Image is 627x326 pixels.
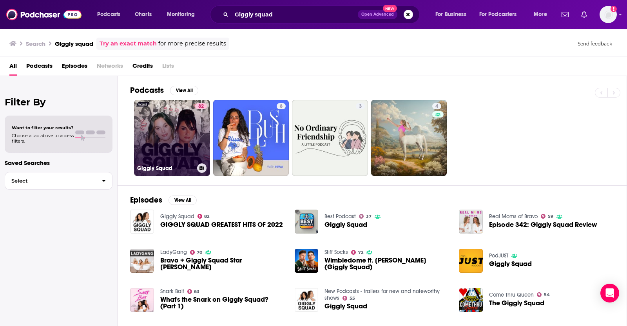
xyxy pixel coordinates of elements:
[324,257,449,270] span: Wimbledome ft. [PERSON_NAME] (Giggly Squad)
[135,9,152,20] span: Charts
[358,251,363,254] span: 72
[361,13,394,16] span: Open Advanced
[489,300,544,306] a: The Giggly Squad
[359,103,362,110] span: 3
[356,103,365,109] a: 3
[324,303,367,310] a: Giggly Squad
[295,288,319,312] img: Giggly Squad
[5,159,112,167] p: Saved Searches
[170,86,198,95] button: View All
[600,6,617,23] span: Logged in as hjones
[6,7,82,22] a: Podchaser - Follow, Share and Rate Podcasts
[600,6,617,23] img: User Profile
[430,8,476,21] button: open menu
[187,289,200,294] a: 63
[459,249,483,273] img: Giggly Squad
[342,296,355,301] a: 55
[324,213,356,220] a: Best Podcast
[600,6,617,23] button: Show profile menu
[130,210,154,234] img: GIGGLY SQUAD GREATEST HITS OF 2022
[169,196,197,205] button: View All
[324,257,449,270] a: Wimbledome ft. Hannah Berner (Giggly Squad)
[198,103,204,110] span: 82
[544,293,550,297] span: 54
[130,249,154,273] img: Bravo + Giggly Squad Star Paige Desorbo
[26,60,53,76] a: Podcasts
[137,165,194,172] h3: Giggly Squad
[9,60,17,76] span: All
[100,39,157,48] a: Try an exact match
[459,210,483,234] img: Episode 342: Giggly Squad Review
[12,133,74,144] span: Choose a tab above to access filters.
[324,221,367,228] a: Giggly Squad
[359,214,371,219] a: 37
[204,215,209,218] span: 82
[474,8,528,21] button: open menu
[213,100,289,176] a: 8
[130,195,162,205] h2: Episodes
[92,8,130,21] button: open menu
[295,249,319,273] img: Wimbledome ft. Hannah Berner (Giggly Squad)
[167,9,195,20] span: Monitoring
[366,215,371,218] span: 37
[162,60,174,76] span: Lists
[62,60,87,76] a: Episodes
[371,100,447,176] a: 4
[158,39,226,48] span: for more precise results
[132,60,153,76] a: Credits
[489,213,538,220] a: Real Moms of Bravo
[558,8,572,21] a: Show notifications dropdown
[134,100,210,176] a: 82Giggly Squad
[537,292,550,297] a: 54
[358,10,397,19] button: Open AdvancedNew
[160,221,283,228] a: GIGGLY SQUAD GREATEST HITS OF 2022
[479,9,517,20] span: For Podcasters
[130,195,197,205] a: EpisodesView All
[324,288,440,301] a: New Podcasts - trailers for new and noteworthy shows
[600,284,619,302] div: Open Intercom Messenger
[190,250,203,255] a: 70
[5,178,96,183] span: Select
[55,40,93,47] h3: Giggly squad
[198,214,210,219] a: 82
[295,210,319,234] img: Giggly Squad
[578,8,590,21] a: Show notifications dropdown
[130,8,156,21] a: Charts
[130,85,198,95] a: PodcastsView All
[195,103,207,109] a: 82
[97,9,120,20] span: Podcasts
[541,214,553,219] a: 59
[489,261,532,267] a: Giggly Squad
[292,100,368,176] a: 3
[432,103,441,109] a: 4
[459,288,483,312] img: The Giggly Squad
[160,296,285,310] a: What's the Snark on Giggly Squad? (Part 1)
[26,40,45,47] h3: Search
[160,257,285,270] span: Bravo + Giggly Squad Star [PERSON_NAME]
[435,103,438,110] span: 4
[97,60,123,76] span: Networks
[280,103,283,110] span: 8
[489,292,534,298] a: Come Thru Queen
[383,5,397,12] span: New
[489,221,597,228] a: Episode 342: Giggly Squad Review
[161,8,205,21] button: open menu
[194,290,199,293] span: 63
[160,257,285,270] a: Bravo + Giggly Squad Star Paige Desorbo
[5,96,112,108] h2: Filter By
[130,85,164,95] h2: Podcasts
